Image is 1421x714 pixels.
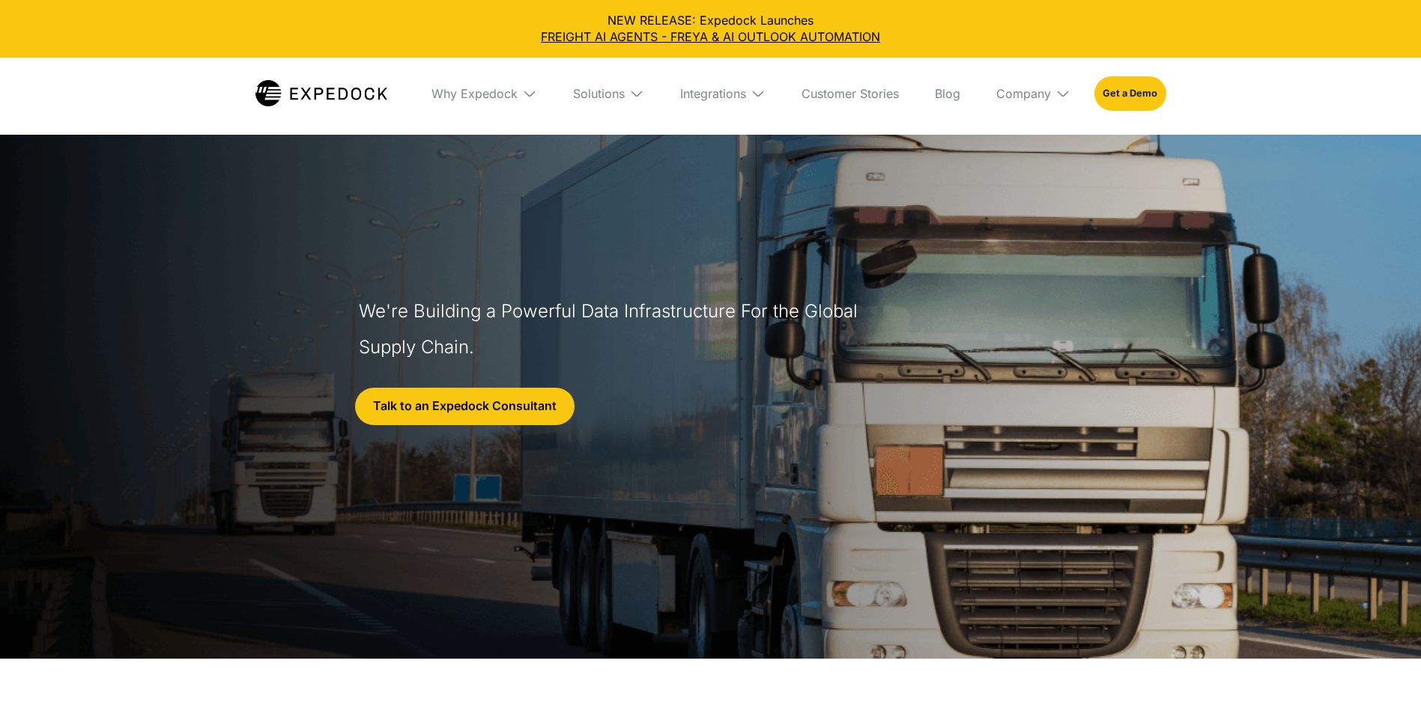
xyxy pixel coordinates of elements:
div: Company [996,86,1051,101]
div: Solutions [561,58,656,129]
a: Blog [923,58,972,129]
div: Integrations [680,86,746,101]
a: Get a Demo [1094,76,1166,111]
div: Solutions [573,86,625,101]
div: NEW RELEASE: Expedock Launches [12,12,1409,46]
div: Why Expedock [419,58,549,129]
a: FREIGHT AI AGENTS - FREYA & AI OUTLOOK AUTOMATION [12,28,1409,45]
div: Company [984,58,1082,129]
div: Why Expedock [431,86,518,101]
a: Customer Stories [790,58,911,129]
div: Integrations [668,58,778,129]
a: Talk to an Expedock Consultant [355,388,575,425]
h1: We're Building a Powerful Data Infrastructure For the Global Supply Chain. [359,293,865,365]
